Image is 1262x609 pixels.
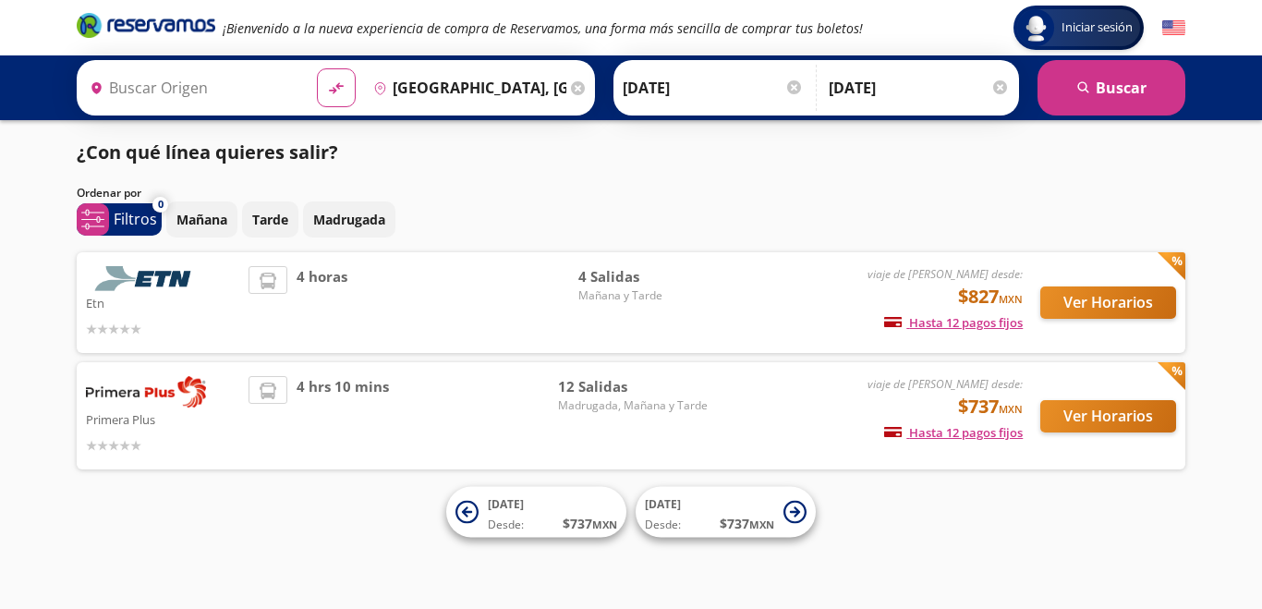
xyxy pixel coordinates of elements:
small: MXN [999,292,1023,306]
img: Etn [86,266,206,291]
img: Primera Plus [86,376,206,408]
span: 4 hrs 10 mins [297,376,389,456]
p: ¿Con qué línea quieres salir? [77,139,338,166]
a: Brand Logo [77,11,215,44]
button: 0Filtros [77,203,162,236]
span: $737 [958,393,1023,420]
input: Elegir Fecha [623,65,804,111]
span: $ 737 [563,514,617,533]
span: Madrugada, Mañana y Tarde [558,397,708,414]
span: 4 Salidas [578,266,708,287]
span: [DATE] [488,496,524,512]
i: Brand Logo [77,11,215,39]
input: Buscar Destino [366,65,567,111]
p: Ordenar por [77,185,141,201]
span: Iniciar sesión [1054,18,1140,37]
span: 4 horas [297,266,347,339]
p: Madrugada [313,210,385,229]
button: Tarde [242,201,298,238]
small: MXN [592,518,617,531]
span: $ 737 [720,514,774,533]
span: Hasta 12 pagos fijos [884,314,1023,331]
input: Opcional [829,65,1010,111]
button: [DATE]Desde:$737MXN [446,487,626,538]
em: ¡Bienvenido a la nueva experiencia de compra de Reservamos, una forma más sencilla de comprar tus... [223,19,863,37]
button: Ver Horarios [1040,286,1176,319]
small: MXN [749,518,774,531]
em: viaje de [PERSON_NAME] desde: [868,376,1023,392]
button: Mañana [166,201,237,238]
span: Desde: [488,517,524,533]
p: Filtros [114,208,157,230]
button: Buscar [1038,60,1185,116]
p: Etn [86,291,239,313]
button: Madrugada [303,201,395,238]
span: 0 [158,197,164,213]
p: Tarde [252,210,288,229]
p: Primera Plus [86,408,239,430]
input: Buscar Origen [82,65,302,111]
span: Desde: [645,517,681,533]
p: Mañana [176,210,227,229]
span: 12 Salidas [558,376,708,397]
span: [DATE] [645,496,681,512]
span: Hasta 12 pagos fijos [884,424,1023,441]
span: Mañana y Tarde [578,287,708,304]
button: Ver Horarios [1040,400,1176,432]
button: [DATE]Desde:$737MXN [636,487,816,538]
button: English [1162,17,1185,40]
em: viaje de [PERSON_NAME] desde: [868,266,1023,282]
span: $827 [958,283,1023,311]
small: MXN [999,402,1023,416]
